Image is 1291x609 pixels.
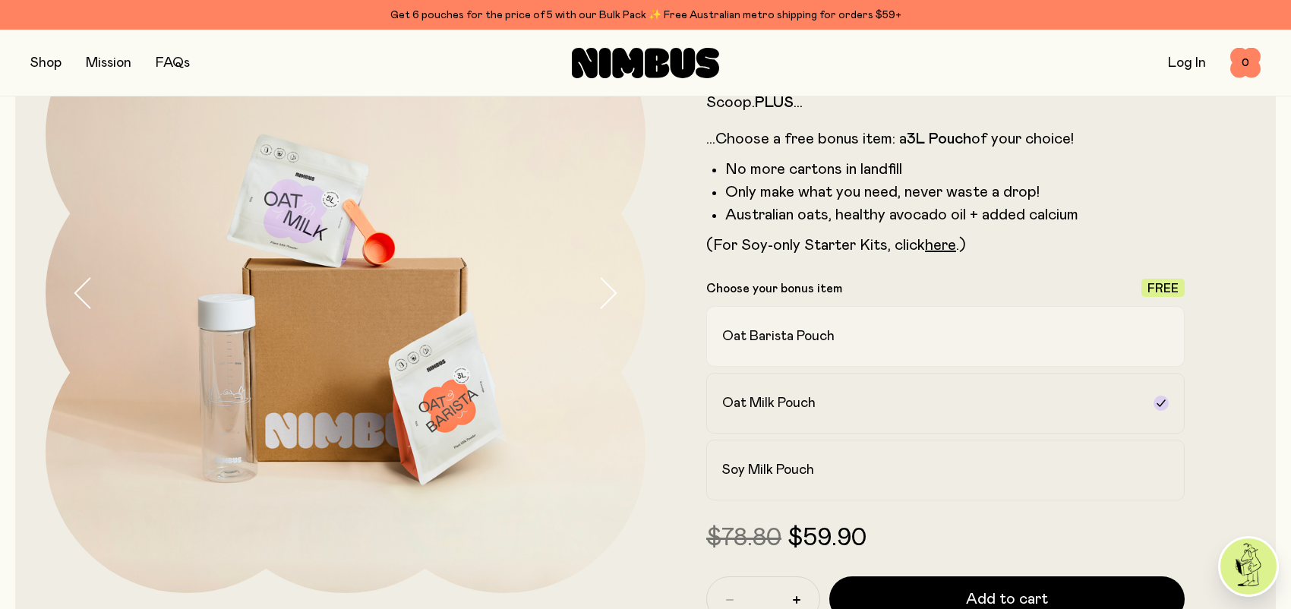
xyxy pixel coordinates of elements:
li: Only make what you need, never waste a drop! [725,183,1185,201]
span: $59.90 [788,526,866,551]
h2: Oat Milk Pouch [722,394,816,412]
a: here [925,238,956,253]
li: No more cartons in landfill [725,160,1185,178]
span: $78.80 [706,526,781,551]
span: Free [1147,282,1179,295]
li: Australian oats, healthy avocado oil + added calcium [725,206,1185,224]
img: agent [1220,538,1277,595]
strong: 3L [907,131,925,147]
a: Mission [86,56,131,70]
a: FAQs [156,56,190,70]
h2: Oat Barista Pouch [722,327,835,346]
a: Log In [1168,56,1206,70]
strong: Pouch [929,131,971,147]
div: Get 6 pouches for the price of 5 with our Bulk Pack ✨ Free Australian metro shipping for orders $59+ [30,6,1261,24]
p: Say hello to your new daily routine, with the Nimbus Starter Kit. Packed with our signature 5L Oa... [706,57,1185,148]
p: Choose your bonus item [706,281,842,296]
button: 0 [1230,48,1261,78]
p: (For Soy-only Starter Kits, click .) [706,236,1185,254]
strong: PLUS [755,95,794,110]
h2: Soy Milk Pouch [722,461,814,479]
